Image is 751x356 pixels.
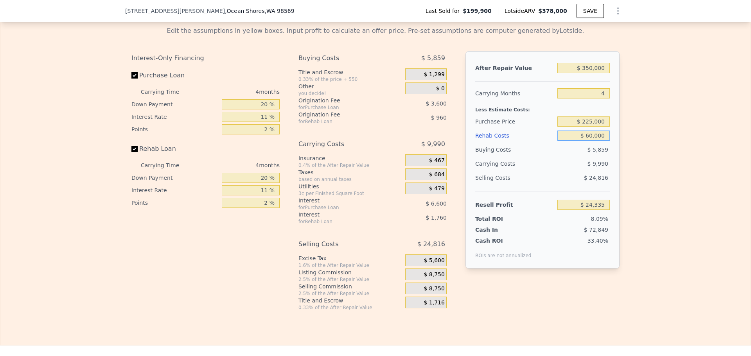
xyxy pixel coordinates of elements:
[475,237,532,245] div: Cash ROI
[475,245,532,259] div: ROIs are not annualized
[475,143,554,157] div: Buying Costs
[424,299,444,306] span: $ 1,716
[429,171,445,178] span: $ 684
[298,137,386,151] div: Carrying Costs
[475,157,524,171] div: Carrying Costs
[195,159,280,172] div: 4 months
[265,8,295,14] span: , WA 98569
[131,26,620,36] div: Edit the assumptions in yellow boxes. Input profit to calculate an offer price. Pre-set assumptio...
[298,211,386,218] div: Interest
[424,285,444,292] span: $ 8,750
[421,137,445,151] span: $ 9,990
[591,216,608,222] span: 8.09%
[426,7,463,15] span: Last Sold for
[298,190,402,197] div: 3¢ per Finished Square Foot
[417,237,445,251] span: $ 24,816
[584,227,608,233] span: $ 72,849
[424,271,444,278] span: $ 8,750
[298,262,402,268] div: 1.6% of the After Repair Value
[475,171,554,185] div: Selling Costs
[475,215,524,223] div: Total ROI
[131,146,138,152] input: Rehab Loan
[298,118,386,125] div: for Rehab Loan
[131,68,219,82] label: Purchase Loan
[131,184,219,197] div: Interest Rate
[298,97,386,104] div: Origination Fee
[424,257,444,264] span: $ 5,600
[298,276,402,283] div: 2.5% of the After Repair Value
[298,111,386,118] div: Origination Fee
[225,7,294,15] span: , Ocean Shores
[131,98,219,111] div: Down Payment
[298,68,402,76] div: Title and Escrow
[298,90,402,97] div: you decide!
[588,147,608,153] span: $ 5,859
[195,86,280,98] div: 4 months
[429,157,445,164] span: $ 467
[298,218,386,225] div: for Rehab Loan
[298,304,402,311] div: 0.33% of the After Repair Value
[131,72,138,79] input: Purchase Loan
[298,76,402,82] div: 0.33% of the price + 550
[298,154,402,162] div: Insurance
[131,172,219,184] div: Down Payment
[298,290,402,297] div: 2.5% of the After Repair Value
[141,159,192,172] div: Carrying Time
[131,197,219,209] div: Points
[131,51,280,65] div: Interest-Only Financing
[577,4,604,18] button: SAVE
[424,71,444,78] span: $ 1,299
[298,82,402,90] div: Other
[298,254,402,262] div: Excise Tax
[475,114,554,129] div: Purchase Price
[298,237,386,251] div: Selling Costs
[475,100,610,114] div: Less Estimate Costs:
[436,85,445,92] span: $ 0
[610,3,626,19] button: Show Options
[421,51,445,65] span: $ 5,859
[298,162,402,168] div: 0.4% of the After Repair Value
[298,268,402,276] div: Listing Commission
[463,7,492,15] span: $199,900
[584,175,608,181] span: $ 24,816
[505,7,538,15] span: Lotside ARV
[538,8,567,14] span: $378,000
[298,104,386,111] div: for Purchase Loan
[426,100,446,107] span: $ 3,600
[475,86,554,100] div: Carrying Months
[298,283,402,290] div: Selling Commission
[141,86,192,98] div: Carrying Time
[475,198,554,212] div: Resell Profit
[475,129,554,143] div: Rehab Costs
[475,226,524,234] div: Cash In
[588,161,608,167] span: $ 9,990
[298,176,402,182] div: based on annual taxes
[131,123,219,136] div: Points
[426,200,446,207] span: $ 6,600
[125,7,225,15] span: [STREET_ADDRESS][PERSON_NAME]
[131,142,219,156] label: Rehab Loan
[298,51,386,65] div: Buying Costs
[426,215,446,221] span: $ 1,760
[298,197,386,204] div: Interest
[131,111,219,123] div: Interest Rate
[298,168,402,176] div: Taxes
[298,182,402,190] div: Utilities
[298,204,386,211] div: for Purchase Loan
[588,238,608,244] span: 33.40%
[429,185,445,192] span: $ 479
[475,61,554,75] div: After Repair Value
[298,297,402,304] div: Title and Escrow
[431,114,447,121] span: $ 960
